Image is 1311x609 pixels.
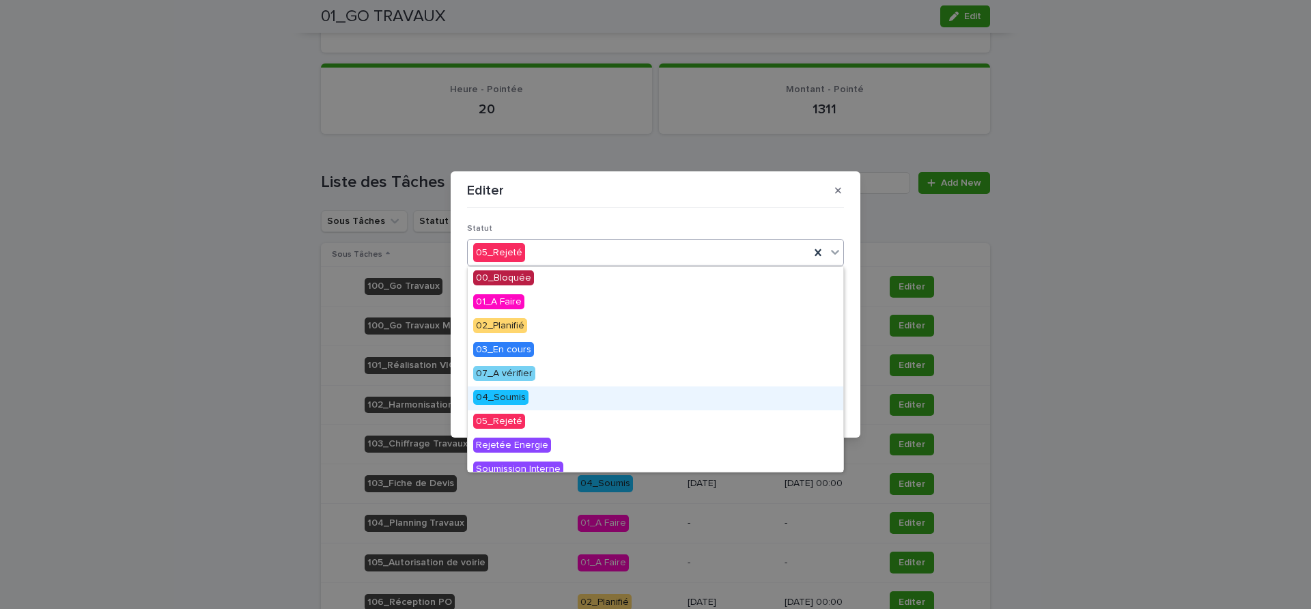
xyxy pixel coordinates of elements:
span: Statut [467,225,492,233]
div: 00_Bloquée [468,267,843,291]
span: 03_En cours [473,342,534,357]
div: 05_Rejeté [473,243,525,263]
span: 02_Planifié [473,318,527,333]
span: 00_Bloquée [473,270,534,285]
div: 03_En cours [468,339,843,363]
span: 04_Soumis [473,390,528,405]
div: 01_A Faire [468,291,843,315]
span: 05_Rejeté [473,414,525,429]
div: 05_Rejeté [468,410,843,434]
span: Rejetée Energie [473,438,551,453]
div: 07_A vérifier [468,363,843,386]
div: Rejetée Energie [468,434,843,458]
div: 04_Soumis [468,386,843,410]
div: 02_Planifié [468,315,843,339]
p: Editer [467,182,504,199]
span: Soumission Interne [473,462,563,477]
div: Soumission Interne [468,458,843,482]
span: 07_A vérifier [473,366,535,381]
span: 01_A Faire [473,294,524,309]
